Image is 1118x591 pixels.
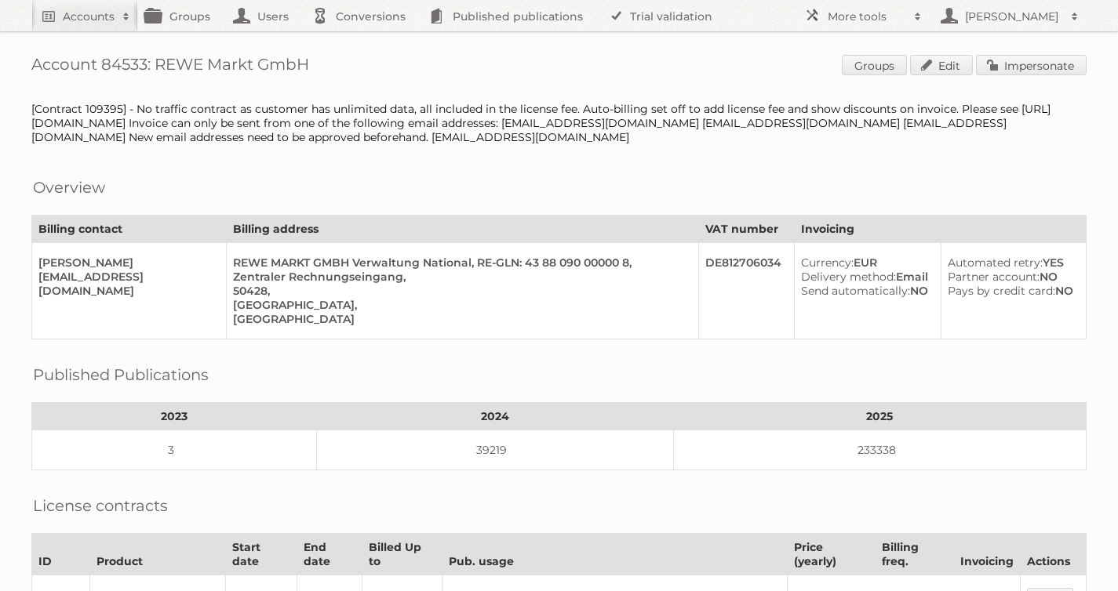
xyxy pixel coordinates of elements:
[698,216,794,243] th: VAT number
[90,534,226,575] th: Product
[31,55,1087,78] h1: Account 84533: REWE Markt GmbH
[226,534,297,575] th: Start date
[32,430,317,470] td: 3
[801,256,854,270] span: Currency:
[875,534,953,575] th: Billing freq.
[961,9,1063,24] h2: [PERSON_NAME]
[948,284,1055,298] span: Pays by credit card:
[948,270,1040,284] span: Partner account:
[32,403,317,430] th: 2023
[442,534,787,575] th: Pub. usage
[828,9,906,24] h2: More tools
[842,55,907,75] a: Groups
[233,298,686,312] div: [GEOGRAPHIC_DATA],
[33,363,209,386] h2: Published Publications
[33,494,168,517] h2: License contracts
[32,216,227,243] th: Billing contact
[233,284,686,298] div: 50428,
[33,176,105,199] h2: Overview
[31,102,1087,144] div: [Contract 109395] - No traffic contract as customer has unlimited data, all included in the licen...
[233,256,686,284] div: REWE MARKT GMBH Verwaltung National, RE-GLN: 43 88 090 00000 8, Zentraler Rechnungseingang,
[673,430,1086,470] td: 233338
[233,312,686,326] div: [GEOGRAPHIC_DATA]
[976,55,1087,75] a: Impersonate
[801,270,928,284] div: Email
[38,256,213,270] div: [PERSON_NAME]
[948,284,1073,298] div: NO
[948,270,1073,284] div: NO
[910,55,973,75] a: Edit
[316,430,673,470] td: 39219
[801,270,896,284] span: Delivery method:
[794,216,1086,243] th: Invoicing
[297,534,362,575] th: End date
[362,534,442,575] th: Billed Up to
[801,256,928,270] div: EUR
[787,534,875,575] th: Price (yearly)
[948,256,1073,270] div: YES
[63,9,115,24] h2: Accounts
[953,534,1020,575] th: Invoicing
[673,403,1086,430] th: 2025
[32,534,90,575] th: ID
[698,243,794,339] td: DE812706034
[1020,534,1086,575] th: Actions
[801,284,928,298] div: NO
[316,403,673,430] th: 2024
[948,256,1043,270] span: Automated retry:
[227,216,699,243] th: Billing address
[801,284,910,298] span: Send automatically:
[38,270,213,298] div: [EMAIL_ADDRESS][DOMAIN_NAME]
